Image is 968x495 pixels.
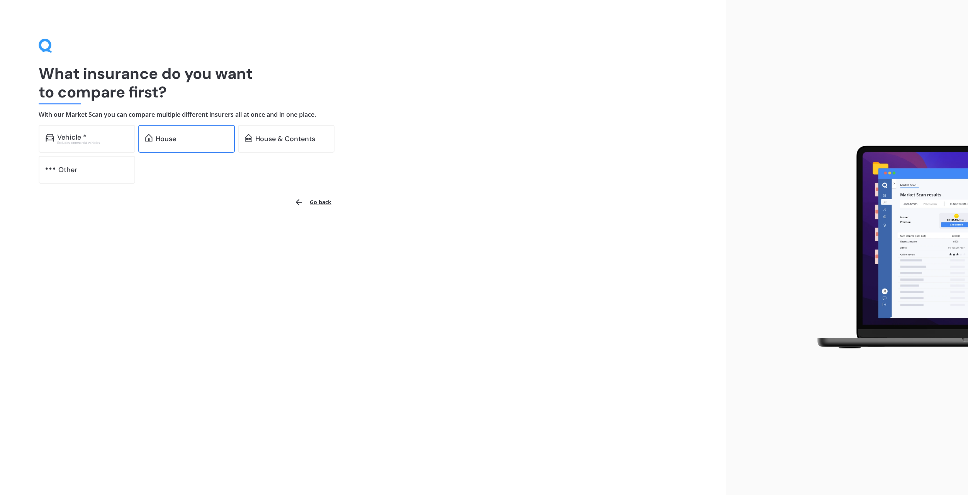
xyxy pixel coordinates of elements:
div: Other [58,166,77,174]
div: House [156,135,176,143]
div: House & Contents [255,135,315,143]
img: home-and-contents.b802091223b8502ef2dd.svg [245,134,252,142]
img: car.f15378c7a67c060ca3f3.svg [46,134,54,142]
div: Vehicle * [57,133,87,141]
button: Go back [290,193,336,212]
img: home.91c183c226a05b4dc763.svg [145,134,153,142]
img: laptop.webp [806,141,968,354]
h4: With our Market Scan you can compare multiple different insurers all at once and in one place. [39,111,688,119]
img: other.81dba5aafe580aa69f38.svg [46,165,55,172]
div: Excludes commercial vehicles [57,141,128,144]
h1: What insurance do you want to compare first? [39,64,688,101]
